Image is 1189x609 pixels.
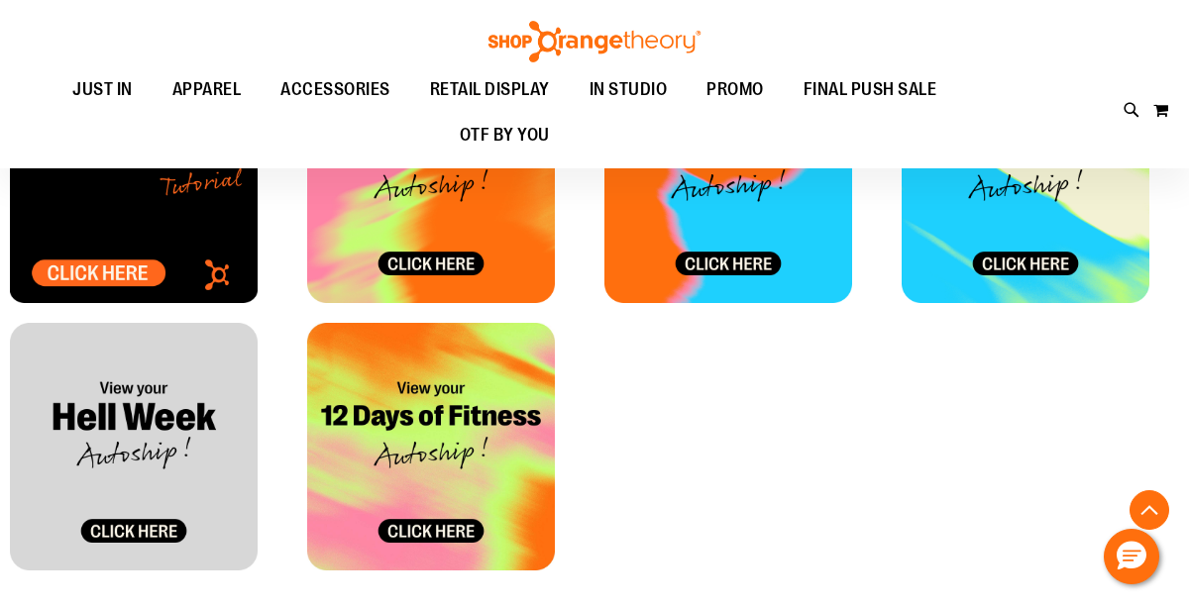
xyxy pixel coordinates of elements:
span: ACCESSORIES [280,67,390,112]
a: PROMO [687,67,784,113]
a: JUST IN [53,67,153,113]
span: JUST IN [72,67,133,112]
span: IN STUDIO [590,67,668,112]
img: OTF Tile - Marathon Marketing [604,55,852,303]
img: FALL DRI TRI_Allocation Tile [902,55,1149,303]
span: FINAL PUSH SALE [804,67,937,112]
a: FINAL PUSH SALE [784,67,957,113]
img: HELLWEEK_Allocation Tile [10,323,258,570]
a: IN STUDIO [570,67,688,112]
img: HELLWEEK_Allocation Tile [10,55,258,303]
button: Hello, have a question? Let’s chat. [1104,529,1159,584]
span: OTF BY YOU [460,113,550,157]
span: PROMO [706,67,764,112]
a: ACCESSORIES [261,67,410,113]
span: RETAIL DISPLAY [430,67,550,112]
button: Back To Top [1130,490,1169,530]
a: RETAIL DISPLAY [410,67,570,113]
a: OTF BY YOU [440,113,570,158]
a: APPAREL [153,67,262,113]
img: Shop Orangetheory [486,21,703,62]
span: APPAREL [172,67,242,112]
